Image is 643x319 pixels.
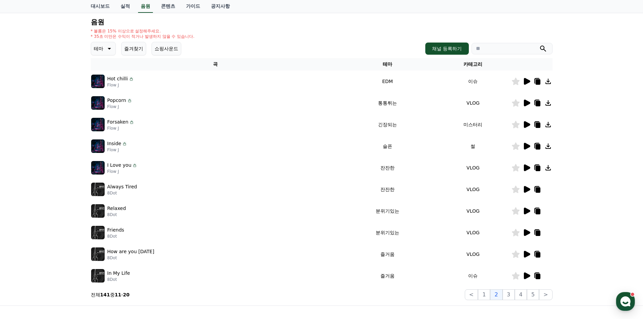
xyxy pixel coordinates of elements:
td: VLOG [435,179,511,200]
a: 설정 [87,214,130,231]
p: * 35초 미만은 수익이 적거나 발생하지 않을 수 있습니다. [91,34,195,39]
button: < [465,289,478,300]
button: 4 [515,289,527,300]
p: Friends [107,227,124,234]
p: Forsaken [107,118,129,126]
img: music [91,226,105,239]
p: 전체 중 - [91,291,130,298]
td: VLOG [435,200,511,222]
p: Flow J [107,147,128,153]
th: 카테고리 [435,58,511,71]
h4: 음원 [91,18,553,26]
button: 1 [478,289,490,300]
td: 즐거움 [340,243,435,265]
th: 테마 [340,58,435,71]
p: Inside [107,140,122,147]
p: Hot chilli [107,75,128,82]
p: * 볼륨은 15% 이상으로 설정해주세요. [91,28,195,34]
p: 8Dot [107,255,155,261]
img: music [91,96,105,110]
td: 잔잔한 [340,157,435,179]
p: In My Life [107,270,130,277]
p: 8Dot [107,212,126,217]
p: Popcorn [107,97,126,104]
td: EDM [340,71,435,92]
img: music [91,161,105,175]
p: Flow J [107,169,138,174]
button: 즐겨찾기 [121,42,146,55]
p: 8Dot [107,277,130,282]
p: How are you [DATE] [107,248,155,255]
span: 설정 [104,224,112,230]
p: Flow J [107,104,132,109]
td: 분위기있는 [340,222,435,243]
td: VLOG [435,222,511,243]
strong: 20 [123,292,129,297]
p: Relaxed [107,205,126,212]
p: Always Tired [107,183,137,190]
td: 통통튀는 [340,92,435,114]
td: 잔잔한 [340,179,435,200]
td: 분위기있는 [340,200,435,222]
td: VLOG [435,157,511,179]
button: 쇼핑사운드 [152,42,181,55]
td: 긴장되는 [340,114,435,135]
td: 이슈 [435,71,511,92]
button: 2 [490,289,502,300]
p: Flow J [107,126,135,131]
p: 테마 [94,44,103,53]
td: 즐거움 [340,265,435,287]
button: > [539,289,552,300]
button: 5 [527,289,539,300]
button: 테마 [91,42,116,55]
th: 곡 [91,58,340,71]
p: 8Dot [107,190,137,196]
button: 채널 등록하기 [425,43,468,55]
td: 이슈 [435,265,511,287]
img: music [91,247,105,261]
td: VLOG [435,92,511,114]
td: VLOG [435,243,511,265]
img: music [91,204,105,218]
a: 홈 [2,214,45,231]
img: music [91,183,105,196]
p: 8Dot [107,234,124,239]
strong: 11 [115,292,121,297]
a: 대화 [45,214,87,231]
p: I Love you [107,162,132,169]
td: 썰 [435,135,511,157]
img: music [91,139,105,153]
strong: 141 [100,292,110,297]
td: 슬픈 [340,135,435,157]
img: music [91,75,105,88]
span: 대화 [62,224,70,230]
span: 홈 [21,224,25,230]
img: music [91,269,105,283]
button: 3 [503,289,515,300]
img: music [91,118,105,131]
td: 미스터리 [435,114,511,135]
p: Flow J [107,82,134,88]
